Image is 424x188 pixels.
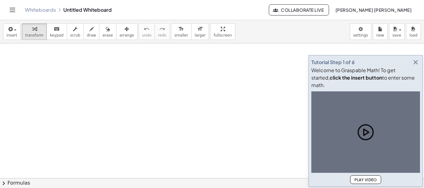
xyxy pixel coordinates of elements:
span: smaller [174,33,188,37]
button: keyboardkeypad [47,23,67,40]
span: insert [7,33,17,37]
i: format_size [197,25,203,33]
button: Toggle navigation [7,5,17,15]
span: undo [142,33,151,37]
b: click the insert button [330,74,382,81]
span: scrub [70,33,80,37]
button: fullscreen [210,23,235,40]
span: erase [102,33,113,37]
span: [PERSON_NAME] [PERSON_NAME] [335,7,412,13]
button: undoundo [139,23,155,40]
button: Play Video [350,175,381,184]
i: undo [144,25,150,33]
span: new [376,33,384,37]
span: load [409,33,417,37]
button: load [406,23,421,40]
button: erase [99,23,116,40]
div: Welcome to Graspable Math! To get started, to enter some math. [311,67,420,89]
button: settings [350,23,372,40]
span: keypad [50,33,64,37]
button: scrub [67,23,84,40]
span: redo [158,33,166,37]
span: draw [87,33,96,37]
span: Play Video [354,177,377,182]
button: redoredo [155,23,170,40]
span: Collaborate Live [274,7,324,13]
div: Tutorial Step 1 of 6 [311,59,355,66]
button: new [373,23,388,40]
button: format_sizelarger [191,23,209,40]
button: transform [22,23,47,40]
button: Collaborate Live [269,4,329,15]
button: insert [3,23,20,40]
button: draw [83,23,100,40]
span: arrange [120,33,134,37]
a: Whiteboards [25,7,56,13]
span: fullscreen [214,33,232,37]
button: format_sizesmaller [171,23,192,40]
i: keyboard [54,25,60,33]
span: transform [25,33,43,37]
span: save [392,33,401,37]
i: redo [159,25,165,33]
span: settings [353,33,368,37]
button: save [389,23,405,40]
button: [PERSON_NAME] [PERSON_NAME] [330,4,417,15]
span: larger [195,33,205,37]
i: format_size [178,25,184,33]
button: arrange [116,23,138,40]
